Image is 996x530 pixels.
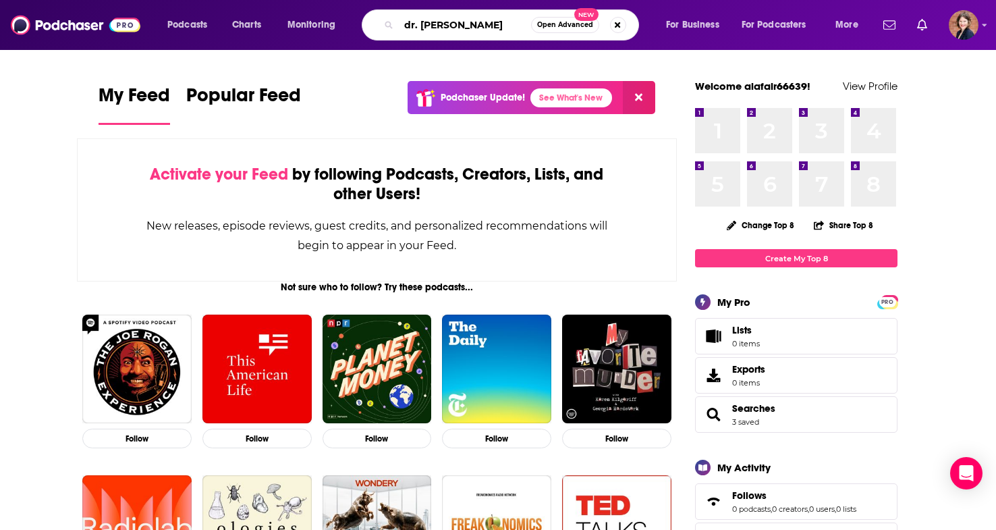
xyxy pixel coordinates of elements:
[202,429,312,448] button: Follow
[278,14,353,36] button: open menu
[836,504,856,514] a: 0 lists
[287,16,335,34] span: Monitoring
[719,217,802,234] button: Change Top 8
[826,14,875,36] button: open menu
[562,315,671,424] img: My Favorite Murder with Karen Kilgariff and Georgia Hardstark
[732,324,752,336] span: Lists
[700,405,727,424] a: Searches
[530,88,612,107] a: See What's New
[695,483,897,520] span: Follows
[82,429,192,448] button: Follow
[700,366,727,385] span: Exports
[700,327,727,346] span: Lists
[732,489,767,502] span: Follows
[843,80,897,92] a: View Profile
[323,315,432,424] img: Planet Money
[442,429,551,448] button: Follow
[537,22,593,28] span: Open Advanced
[879,297,895,307] span: PRO
[732,489,856,502] a: Follows
[717,461,771,474] div: My Activity
[732,363,765,375] span: Exports
[77,282,677,293] div: Not sure who to follow? Try these podcasts...
[223,14,269,36] a: Charts
[695,396,897,433] span: Searches
[912,14,933,36] a: Show notifications dropdown
[150,164,288,184] span: Activate your Feed
[695,357,897,394] a: Exports
[167,16,207,34] span: Podcasts
[732,378,765,388] span: 0 items
[732,339,760,348] span: 0 items
[323,429,432,448] button: Follow
[772,504,808,514] a: 0 creators
[808,504,809,514] span: ,
[813,212,874,238] button: Share Top 8
[695,80,810,92] a: Welcome alafair66639!
[186,84,301,115] span: Popular Feed
[771,504,772,514] span: ,
[441,92,525,103] p: Podchaser Update!
[657,14,736,36] button: open menu
[700,492,727,511] a: Follows
[695,249,897,267] a: Create My Top 8
[145,216,609,255] div: New releases, episode reviews, guest credits, and personalized recommendations will begin to appe...
[835,504,836,514] span: ,
[835,16,858,34] span: More
[99,84,170,115] span: My Feed
[878,14,901,36] a: Show notifications dropdown
[949,10,978,40] button: Show profile menu
[732,402,775,415] a: Searches
[733,14,826,36] button: open menu
[82,315,192,424] img: The Joe Rogan Experience
[202,315,312,424] img: This American Life
[99,84,170,125] a: My Feed
[732,417,759,427] a: 3 saved
[732,324,760,336] span: Lists
[717,296,750,309] div: My Pro
[442,315,551,424] img: The Daily
[732,504,771,514] a: 0 podcasts
[695,318,897,354] a: Lists
[562,429,671,448] button: Follow
[949,10,978,40] img: User Profile
[158,14,225,36] button: open menu
[950,457,983,489] div: Open Intercom Messenger
[949,10,978,40] span: Logged in as alafair66639
[232,16,261,34] span: Charts
[809,504,835,514] a: 0 users
[375,9,652,41] div: Search podcasts, credits, & more...
[666,16,719,34] span: For Business
[399,14,531,36] input: Search podcasts, credits, & more...
[145,165,609,204] div: by following Podcasts, Creators, Lists, and other Users!
[11,12,140,38] img: Podchaser - Follow, Share and Rate Podcasts
[186,84,301,125] a: Popular Feed
[879,296,895,307] a: PRO
[574,8,599,21] span: New
[742,16,806,34] span: For Podcasters
[531,17,599,33] button: Open AdvancedNew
